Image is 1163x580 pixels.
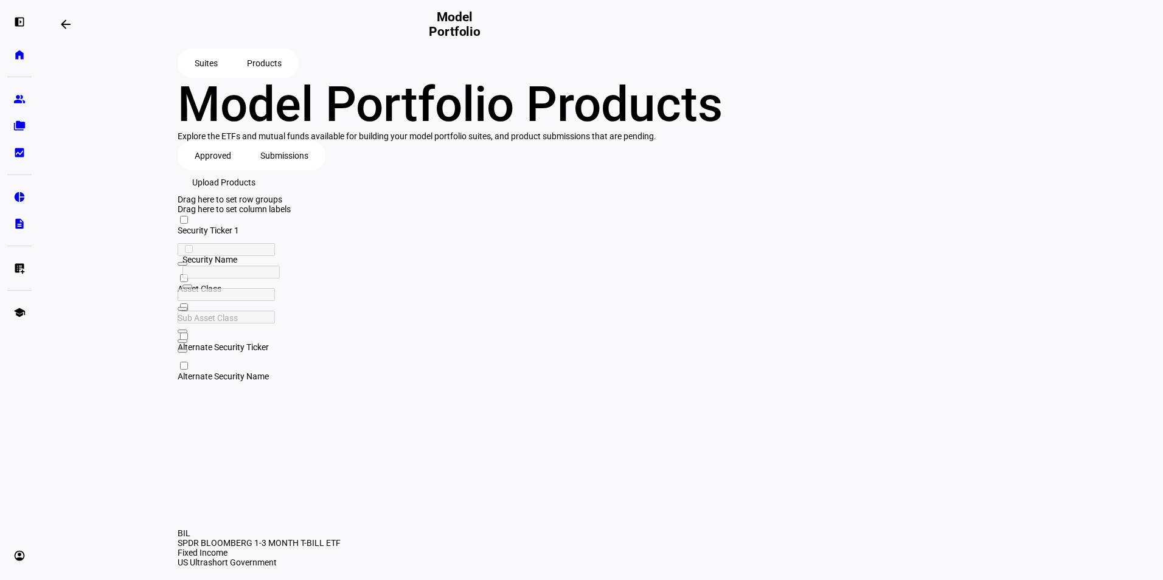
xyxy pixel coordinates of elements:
[182,255,237,264] span: Security Name
[182,285,192,288] button: Open Filter Menu
[178,371,269,381] span: Alternate Security Name
[178,226,232,235] span: Security Ticker
[13,191,26,203] eth-mat-symbol: pie_chart
[180,51,232,75] button: Suites
[234,226,239,235] span: 1
[178,349,187,353] button: Open Filter Menu
[178,311,275,323] input: Sub Asset Class Filter Input
[178,339,187,343] button: Open Filter Menu
[246,143,323,168] button: Submissions
[13,218,26,230] eth-mat-symbol: description
[178,170,270,195] button: Upload Products
[232,51,296,75] button: Products
[13,147,26,159] eth-mat-symbol: bid_landscape
[180,362,188,370] input: Press Space to toggle all rows selection (unchecked)
[178,204,1024,214] div: Column Labels
[192,170,255,195] span: Upload Products
[7,212,32,236] a: description
[13,93,26,105] eth-mat-symbol: group
[178,307,187,311] button: Open Filter Menu
[13,120,26,132] eth-mat-symbol: folder_copy
[180,274,188,282] input: Press Space to toggle all rows selection (unchecked)
[13,262,26,274] eth-mat-symbol: list_alt_add
[7,114,32,138] a: folder_copy
[178,284,221,294] span: Asset Class
[247,51,282,75] span: Products
[178,558,308,567] div: US Ultrashort Government
[13,550,26,562] eth-mat-symbol: account_circle
[178,131,1024,141] div: Explore the ETFs and mutual funds available for building your model portfolio suites, and product...
[260,143,308,168] span: Submissions
[178,330,187,333] button: Open Filter Menu
[178,538,424,548] div: SPDR BLOOMBERG 1-3 MONTH T-BILL ETF
[180,216,188,224] input: Press Space to toggle all rows selection (unchecked)
[13,16,26,28] eth-mat-symbol: left_panel_open
[195,143,231,168] span: Approved
[178,262,187,266] button: Open Filter Menu
[178,78,1024,131] div: Model Portfolio Products
[195,51,218,75] span: Suites
[178,342,269,352] span: Alternate Security Ticker
[7,140,32,165] a: bid_landscape
[178,195,1024,204] div: Row Groups
[180,143,246,168] button: Approved
[178,528,290,538] div: BIL
[178,288,275,301] input: Asset Class Filter Input
[178,195,282,204] span: Drag here to set row groups
[7,185,32,209] a: pie_chart
[178,243,275,256] input: Security Ticker Filter Input
[178,548,287,558] div: Fixed Income
[7,43,32,67] a: home
[418,10,491,39] h2: Model Portfolio
[178,204,291,214] span: Drag here to set column labels
[182,266,280,278] input: Security Name Filter Input
[13,49,26,61] eth-mat-symbol: home
[7,87,32,111] a: group
[13,306,26,319] eth-mat-symbol: school
[58,17,73,32] mat-icon: arrow_backwards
